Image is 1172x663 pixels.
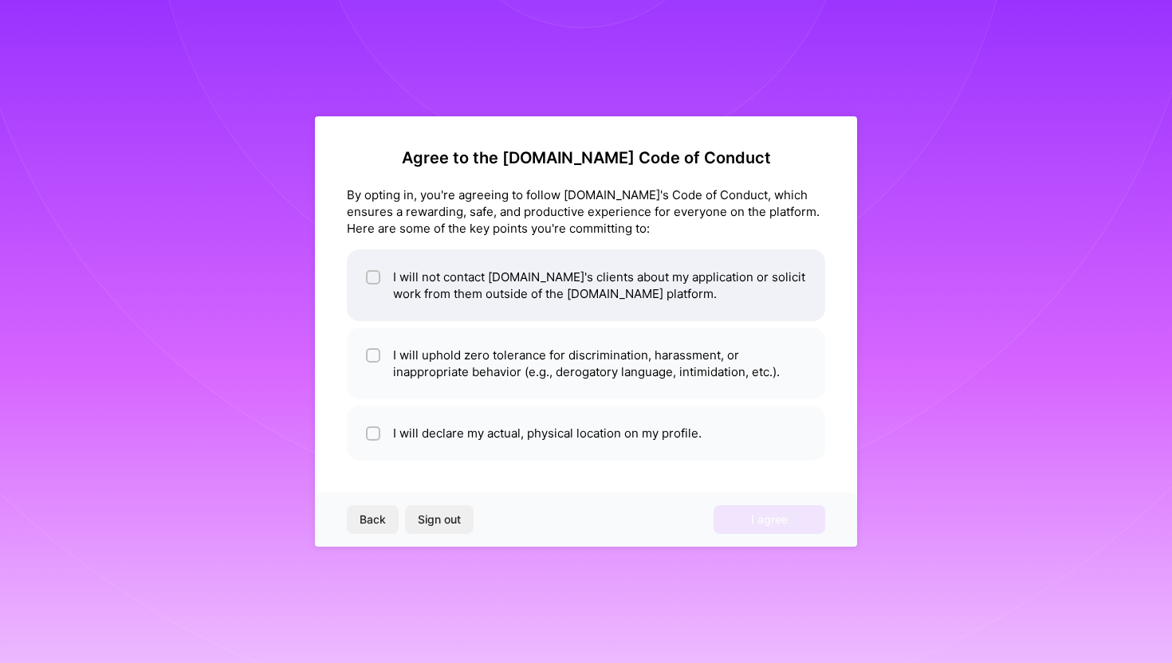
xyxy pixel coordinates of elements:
li: I will declare my actual, physical location on my profile. [347,406,825,461]
li: I will not contact [DOMAIN_NAME]'s clients about my application or solicit work from them outside... [347,249,825,321]
button: Back [347,505,399,534]
li: I will uphold zero tolerance for discrimination, harassment, or inappropriate behavior (e.g., der... [347,328,825,399]
span: Back [360,512,386,528]
div: By opting in, you're agreeing to follow [DOMAIN_NAME]'s Code of Conduct, which ensures a rewardin... [347,186,825,237]
h2: Agree to the [DOMAIN_NAME] Code of Conduct [347,148,825,167]
button: Sign out [405,505,474,534]
span: Sign out [418,512,461,528]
